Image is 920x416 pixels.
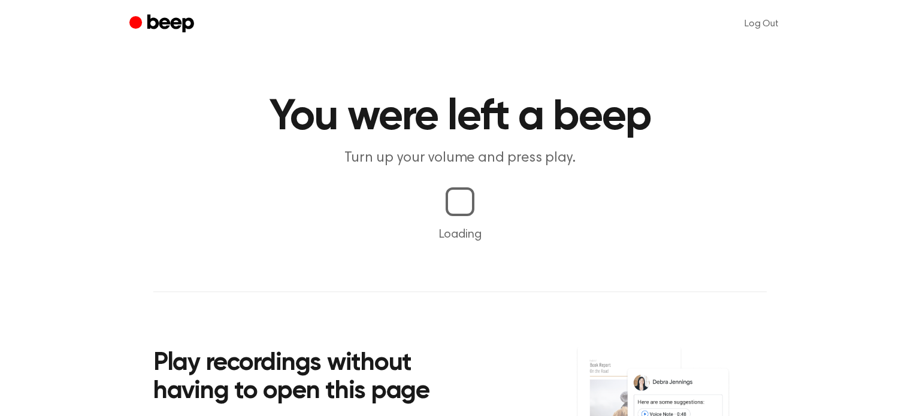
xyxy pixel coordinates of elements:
h1: You were left a beep [153,96,767,139]
p: Turn up your volume and press play. [230,148,690,168]
a: Log Out [733,10,791,38]
h2: Play recordings without having to open this page [153,350,476,406]
p: Loading [14,226,906,244]
a: Beep [129,13,197,36]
